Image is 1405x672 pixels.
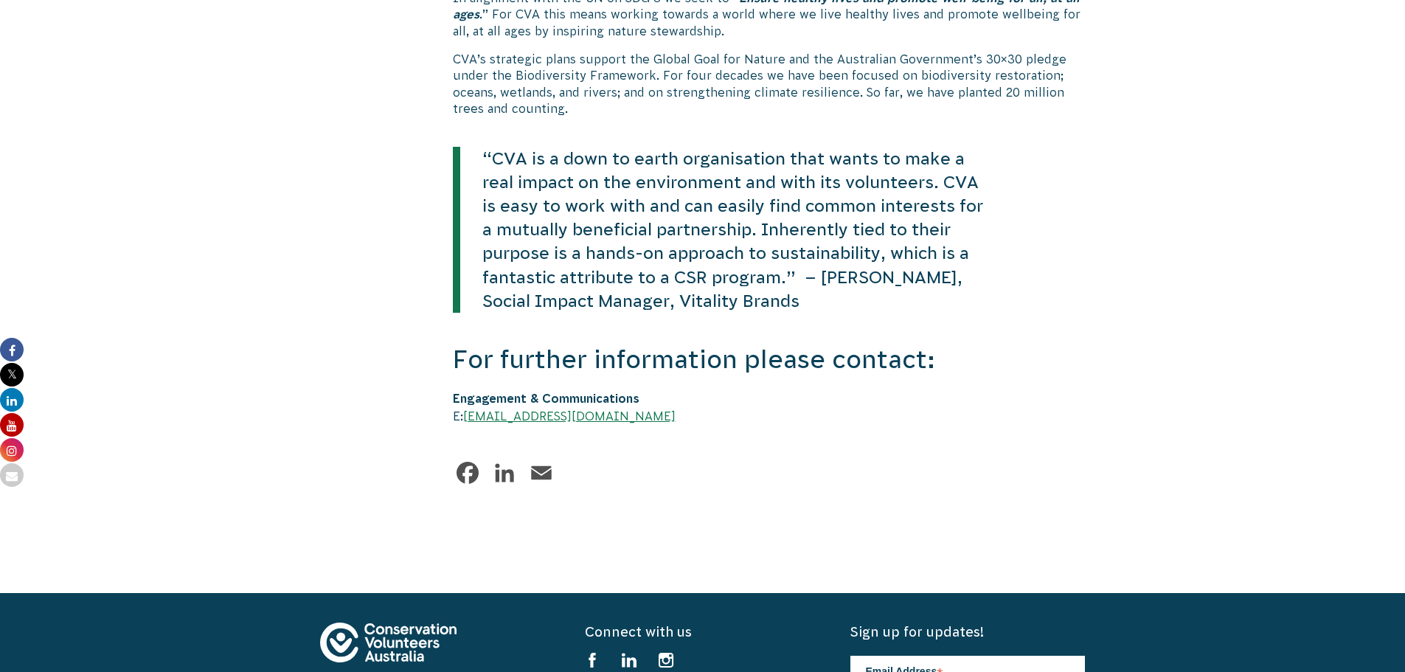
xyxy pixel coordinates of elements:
[453,342,1086,378] h2: For further information please contact:
[850,623,1085,641] h5: Sign up for updates!
[453,458,482,488] a: Facebook
[527,458,556,488] a: Email
[453,389,1086,425] div: E:
[453,51,1086,117] p: CVA’s strategic plans support the Global Goal for Nature and the Australian Government’s 30×30 pl...
[453,392,639,405] strong: Engagement & Communications
[490,458,519,488] a: LinkedIn
[463,409,676,423] a: [EMAIL_ADDRESS][DOMAIN_NAME]
[320,623,457,662] img: logo-footer.svg
[460,147,991,313] p: “CVA is a down to earth organisation that wants to make a real impact on the environment and with...
[585,623,819,641] h5: Connect with us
